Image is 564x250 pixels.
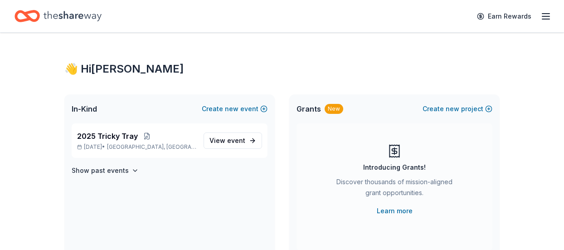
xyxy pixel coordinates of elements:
button: Createnewevent [202,103,267,114]
a: Home [15,5,102,27]
a: Learn more [377,206,413,216]
span: In-Kind [72,103,97,114]
span: Grants [297,103,321,114]
button: Show past events [72,165,139,176]
a: Earn Rewards [472,8,537,25]
span: event [227,137,245,144]
span: View [209,135,245,146]
span: new [446,103,459,114]
span: 2025 Tricky Tray [77,131,138,142]
span: new [225,103,238,114]
div: Discover thousands of mission-aligned grant opportunities. [333,176,456,202]
div: Introducing Grants! [363,162,426,173]
div: 👋 Hi [PERSON_NAME] [64,62,500,76]
button: Createnewproject [423,103,492,114]
h4: Show past events [72,165,129,176]
p: [DATE] • [77,143,196,151]
span: [GEOGRAPHIC_DATA], [GEOGRAPHIC_DATA] [107,143,196,151]
a: View event [204,132,262,149]
div: New [325,104,343,114]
